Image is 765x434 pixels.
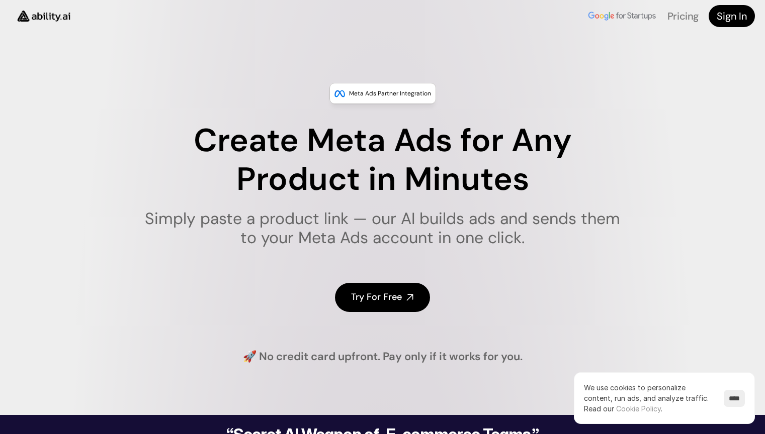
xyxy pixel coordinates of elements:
a: Cookie Policy [616,404,661,413]
h4: Try For Free [351,291,402,303]
span: Read our . [584,404,662,413]
h1: Create Meta Ads for Any Product in Minutes [138,122,627,199]
p: Meta Ads Partner Integration [349,88,431,98]
a: Pricing [667,10,699,23]
h1: Simply paste a product link — our AI builds ads and sends them to your Meta Ads account in one cl... [138,209,627,248]
a: Sign In [709,5,755,27]
a: Try For Free [335,283,430,311]
h4: Sign In [717,9,747,23]
h4: 🚀 No credit card upfront. Pay only if it works for you. [243,349,523,365]
p: We use cookies to personalize content, run ads, and analyze traffic. [584,382,714,414]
